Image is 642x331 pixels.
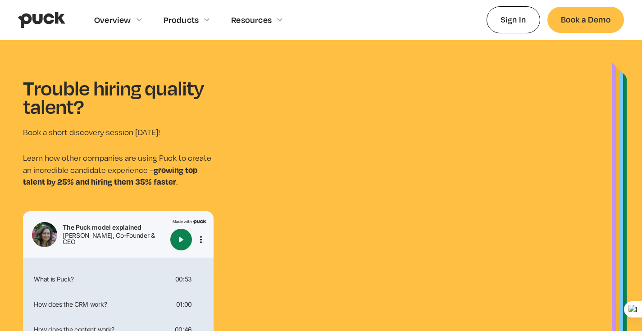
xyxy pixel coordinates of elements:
a: Book a Demo [547,7,624,32]
div: Products [164,15,199,25]
a: Sign In [487,6,540,33]
strong: growing top talent by 25% and hiring them 35% faster [23,164,197,187]
button: Play [170,229,192,250]
img: Made with Puck [173,218,206,224]
div: Overview [94,15,131,25]
div: 01:00 [176,301,192,308]
img: Tali Rapaport headshot [32,222,57,247]
div: The Puck model explained [63,224,167,231]
div: What is Puck?00:53More options [27,268,210,290]
div: What is Puck? [30,276,171,282]
div: Resources [231,15,272,25]
h1: Trouble hiring quality talent? [23,78,214,116]
div: [PERSON_NAME], Co-Founder & CEO [63,232,167,245]
button: More options [196,234,206,245]
div: How does the CRM work?01:00More options [27,294,210,315]
div: How does the CRM work? [30,301,172,308]
p: Book a short discovery session [DATE]! [23,127,214,138]
div: 00:53 [175,276,192,282]
p: Learn how other companies are using Puck to create an incredible candidate experience – . [23,152,214,188]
